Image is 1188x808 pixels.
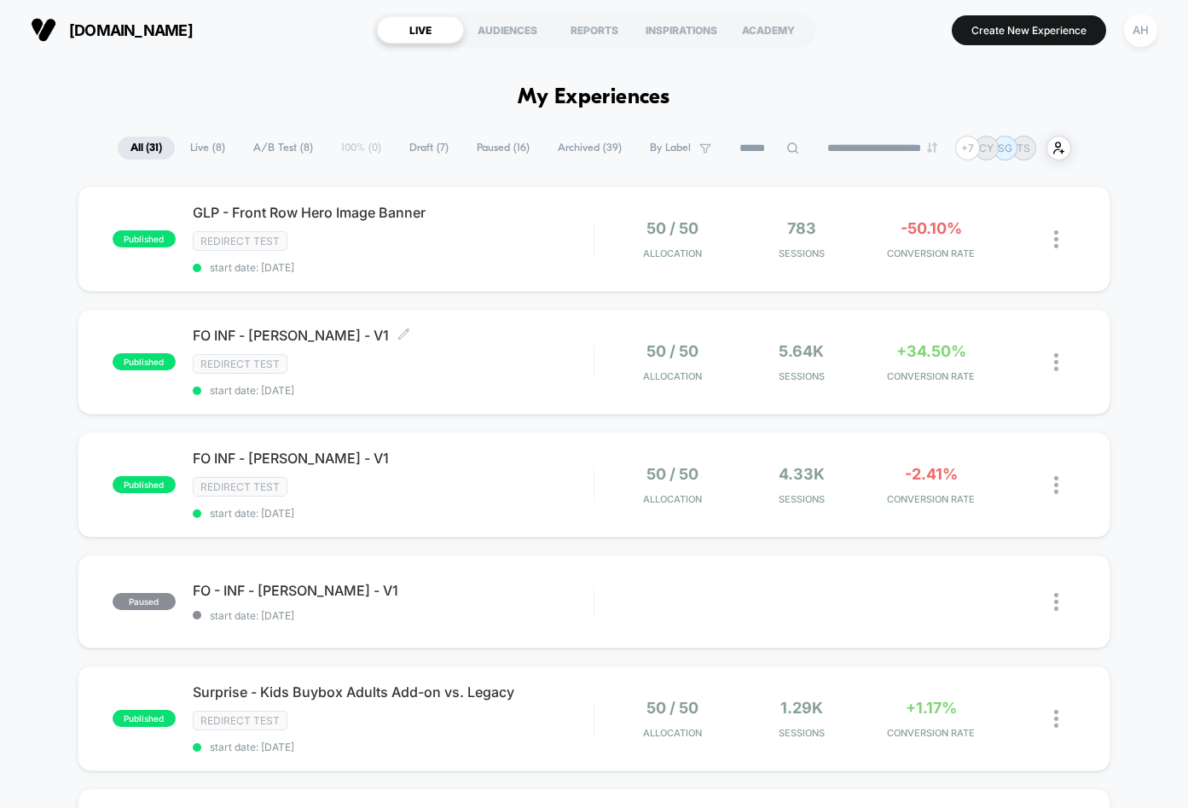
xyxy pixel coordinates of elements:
span: published [113,710,176,727]
span: published [113,353,176,370]
span: CONVERSION RATE [871,493,992,505]
span: +1.17% [906,699,957,717]
h1: My Experiences [518,85,670,110]
span: CONVERSION RATE [871,370,992,382]
img: close [1054,710,1058,728]
span: Redirect Test [193,711,287,730]
span: Redirect Test [193,354,287,374]
span: Redirect Test [193,231,287,251]
span: Sessions [741,493,862,505]
span: Sessions [741,727,862,739]
p: TS [1017,142,1030,154]
span: -2.41% [905,465,958,483]
span: -50.10% [901,219,962,237]
span: 50 / 50 [646,219,698,237]
span: Allocation [643,727,702,739]
div: INSPIRATIONS [638,16,725,44]
img: close [1054,593,1058,611]
p: SG [998,142,1012,154]
span: 5.64k [779,342,824,360]
span: Allocation [643,493,702,505]
span: FO INF - [PERSON_NAME] - V1 [193,450,594,467]
span: +34.50% [896,342,966,360]
img: end [927,142,937,153]
div: AH [1124,14,1157,47]
button: [DOMAIN_NAME] [26,16,198,44]
span: Paused ( 16 ) [464,137,542,160]
span: Sessions [741,370,862,382]
span: start date: [DATE] [193,741,594,753]
span: Allocation [643,370,702,382]
span: A/B Test ( 8 ) [240,137,326,160]
span: paused [113,593,176,610]
span: Sessions [741,247,862,259]
span: By Label [650,142,691,154]
span: Redirect Test [193,477,287,497]
img: close [1054,353,1058,371]
span: CONVERSION RATE [871,247,992,259]
span: Surprise - Kids Buybox Adults Add-on vs. Legacy [193,683,594,700]
span: 1.29k [780,699,823,717]
span: 50 / 50 [646,342,698,360]
button: AH [1119,13,1162,48]
img: Visually logo [31,17,56,43]
span: [DOMAIN_NAME] [69,21,193,39]
div: AUDIENCES [464,16,551,44]
div: LIVE [377,16,464,44]
span: 783 [787,219,816,237]
span: start date: [DATE] [193,384,594,397]
span: start date: [DATE] [193,261,594,274]
span: CONVERSION RATE [871,727,992,739]
img: close [1054,230,1058,248]
span: Archived ( 39 ) [545,137,635,160]
span: All ( 31 ) [118,137,175,160]
img: close [1054,476,1058,494]
button: Create New Experience [952,15,1106,45]
span: published [113,230,176,247]
span: Live ( 8 ) [177,137,238,160]
p: CY [979,142,994,154]
span: Draft ( 7 ) [397,137,461,160]
span: published [113,476,176,493]
span: GLP - Front Row Hero Image Banner [193,204,594,221]
span: FO INF - [PERSON_NAME] - V1 [193,327,594,344]
div: + 7 [955,136,980,160]
span: 50 / 50 [646,699,698,717]
span: FO - INF - [PERSON_NAME] - V1 [193,582,594,599]
span: 4.33k [779,465,825,483]
span: start date: [DATE] [193,609,594,622]
span: 50 / 50 [646,465,698,483]
div: ACADEMY [725,16,812,44]
span: start date: [DATE] [193,507,594,520]
span: Allocation [643,247,702,259]
div: REPORTS [551,16,638,44]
